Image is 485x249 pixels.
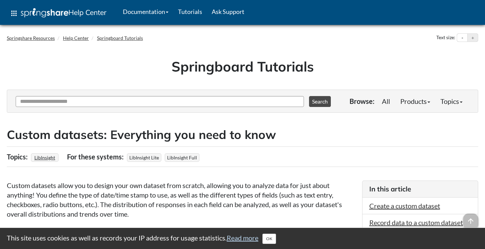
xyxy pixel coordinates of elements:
h1: Springboard Tutorials [12,57,473,76]
a: Springboard Tutorials [97,35,143,41]
a: Ask Support [207,3,249,20]
div: Topics: [7,150,29,163]
button: Decrease text size [457,34,467,42]
span: LibInsight Full [165,153,199,162]
span: LibInsight Lite [127,153,161,162]
a: Record data to a custom dataset [369,218,463,227]
a: arrow_upward [463,214,478,222]
p: Custom datasets allow you to design your own dataset from scratch, allowing you to analyze data f... [7,181,355,219]
a: Help Center [63,35,89,41]
a: Tutorials [173,3,207,20]
p: These types of datasets are great for time-based or transactional data, such as: [7,225,355,235]
a: apps Help Center [5,3,111,24]
a: Topics [435,94,468,108]
a: Create a custom dataset [369,202,440,210]
a: Products [395,94,435,108]
a: All [377,94,395,108]
div: For these systems: [67,150,125,163]
a: Springshare Resources [7,35,55,41]
h2: Custom datasets: Everything you need to know [7,126,478,143]
a: Documentation [118,3,173,20]
span: apps [10,9,18,17]
span: Help Center [68,8,107,17]
button: Increase text size [468,34,478,42]
div: Text size: [435,33,457,42]
button: Close [262,234,276,244]
h3: In this article [369,184,471,194]
a: LibInsight [33,153,56,162]
button: Search [309,96,331,107]
a: Read more [227,234,258,242]
span: arrow_upward [463,214,478,229]
img: Springshare [21,8,68,17]
p: Browse: [350,96,374,106]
